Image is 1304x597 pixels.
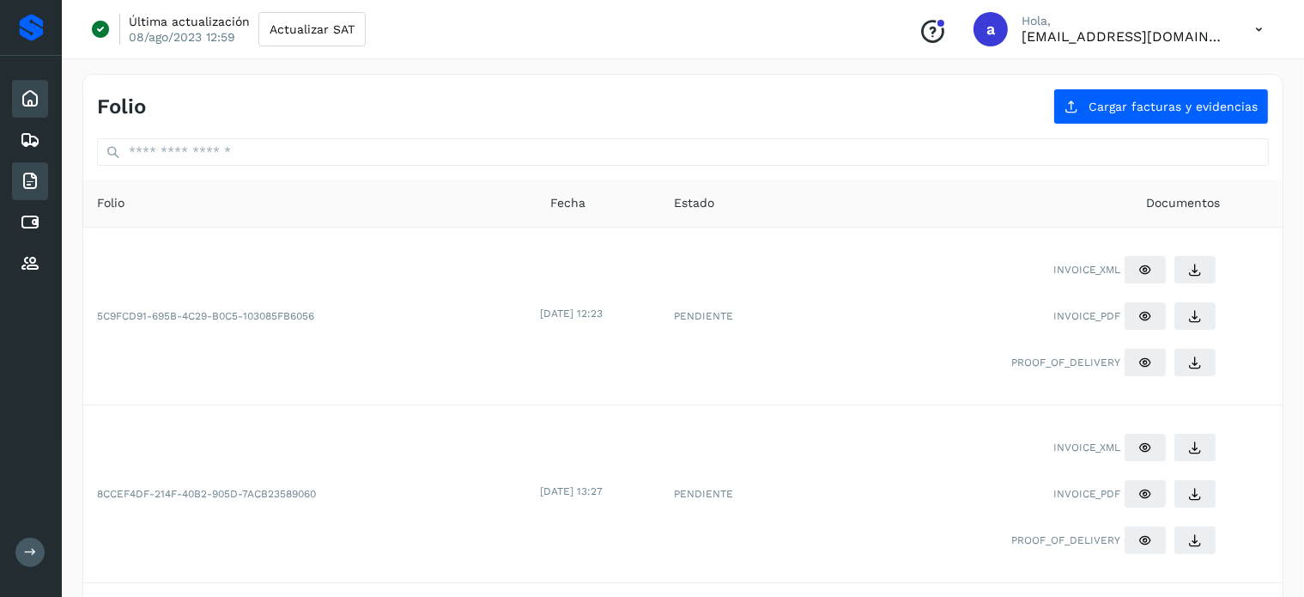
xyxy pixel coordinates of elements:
[1053,88,1269,125] button: Cargar facturas y evidencias
[83,405,537,583] td: 8CCEF4DF-214F-40B2-905D-7ACB23589060
[1053,308,1120,324] span: INVOICE_PDF
[12,204,48,241] div: Cuentas por pagar
[1053,262,1120,277] span: INVOICE_XML
[129,14,250,29] p: Última actualización
[1022,14,1228,28] p: Hola,
[540,306,657,321] div: [DATE] 12:23
[1146,194,1220,212] span: Documentos
[12,162,48,200] div: Facturas
[12,80,48,118] div: Inicio
[1053,440,1120,455] span: INVOICE_XML
[674,194,714,212] span: Estado
[1053,486,1120,502] span: INVOICE_PDF
[1089,101,1258,113] span: Cargar facturas y evidencias
[540,484,657,499] div: [DATE] 13:27
[258,12,366,46] button: Actualizar SAT
[12,121,48,159] div: Embarques
[1011,533,1120,548] span: PROOF_OF_DELIVERY
[12,245,48,283] div: Proveedores
[550,194,585,212] span: Fecha
[97,194,124,212] span: Folio
[1022,28,1228,45] p: administracion@bigan.mx
[129,29,235,45] p: 08/ago/2023 12:59
[660,405,815,583] td: PENDIENTE
[97,94,146,119] h4: Folio
[270,23,355,35] span: Actualizar SAT
[660,228,815,405] td: PENDIENTE
[1011,355,1120,370] span: PROOF_OF_DELIVERY
[83,228,537,405] td: 5C9FCD91-695B-4C29-B0C5-103085FB6056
